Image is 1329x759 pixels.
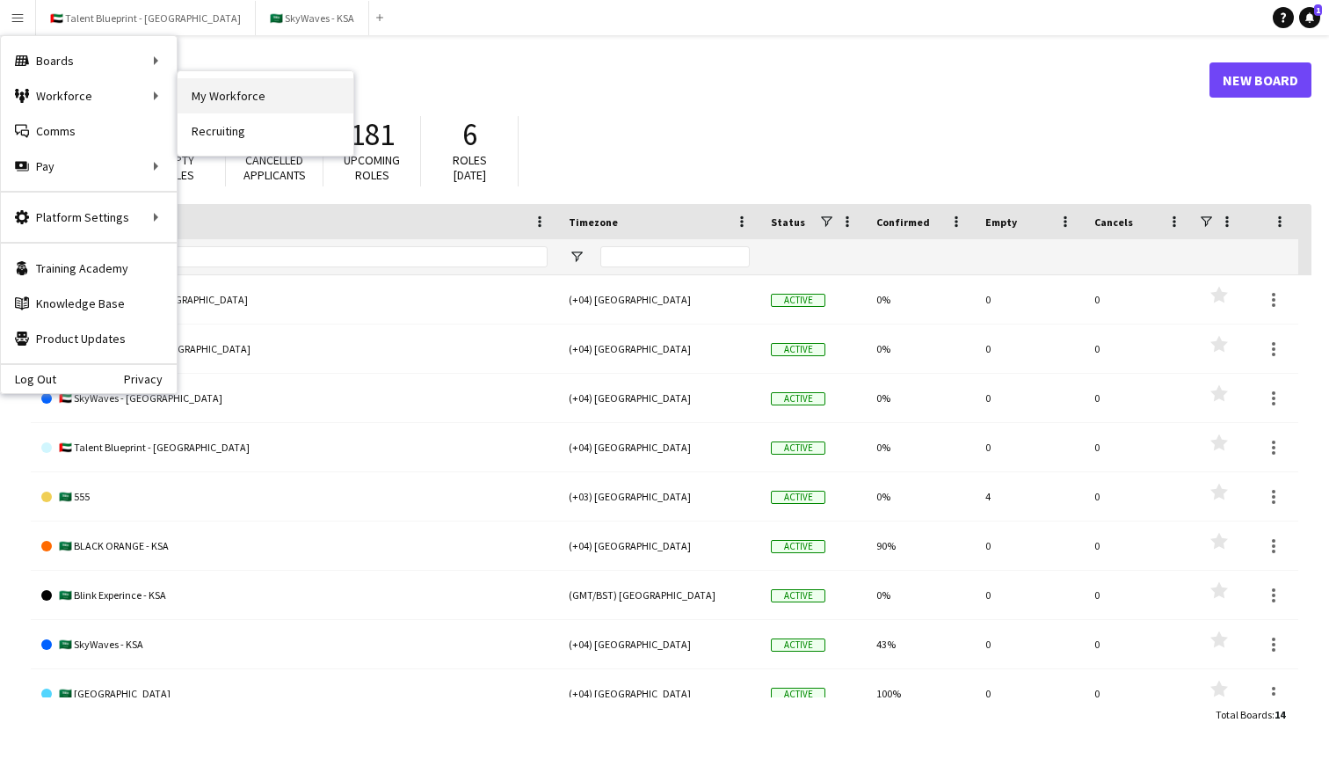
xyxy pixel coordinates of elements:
a: 🇦🇪 BLACK ORANGE - [GEOGRAPHIC_DATA] [41,275,548,325]
a: 🇸🇦 SkyWaves - KSA [41,620,548,669]
div: 0 [1084,374,1193,422]
span: Timezone [569,215,618,229]
span: 1 [1314,4,1322,16]
div: 0 [1084,275,1193,324]
div: 0% [866,275,975,324]
div: 0% [866,571,975,619]
a: My Workforce [178,78,353,113]
div: 0 [1084,620,1193,668]
span: Roles [DATE] [453,152,487,183]
div: (+04) [GEOGRAPHIC_DATA] [558,620,760,668]
div: (+04) [GEOGRAPHIC_DATA] [558,374,760,422]
a: Knowledge Base [1,286,177,321]
span: Active [771,540,825,553]
div: (+03) [GEOGRAPHIC_DATA] [558,472,760,521]
div: (GMT/BST) [GEOGRAPHIC_DATA] [558,571,760,619]
div: Pay [1,149,177,184]
button: 🇦🇪 Talent Blueprint - [GEOGRAPHIC_DATA] [36,1,256,35]
span: 6 [462,115,477,154]
div: 4 [975,472,1084,521]
div: 0 [1084,571,1193,619]
a: Privacy [124,372,177,386]
div: 0 [1084,325,1193,373]
a: New Board [1209,62,1311,98]
div: Boards [1,43,177,78]
span: Total Boards [1216,708,1272,721]
div: 0 [975,669,1084,718]
div: 0 [975,571,1084,619]
input: Timezone Filter Input [600,246,750,267]
div: 0 [1084,522,1193,570]
span: 14 [1275,708,1285,721]
div: 0 [1084,669,1193,718]
div: (+04) [GEOGRAPHIC_DATA] [558,275,760,324]
a: Recruiting [178,113,353,149]
div: 0% [866,423,975,471]
div: 0% [866,472,975,521]
span: Status [771,215,805,229]
span: Active [771,343,825,356]
a: 🇸🇦 555 [41,472,548,522]
span: Active [771,491,825,504]
a: 1 [1299,7,1320,28]
span: Active [771,688,825,701]
div: Workforce [1,78,177,113]
div: 0 [975,423,1084,471]
button: 🇸🇦 SkyWaves - KSA [256,1,369,35]
span: Cancels [1094,215,1133,229]
a: Training Academy [1,251,177,286]
div: 0% [866,325,975,373]
div: 0 [975,620,1084,668]
div: 43% [866,620,975,668]
a: Product Updates [1,321,177,356]
a: Comms [1,113,177,149]
a: 🇸🇦 BLACK ORANGE - KSA [41,522,548,571]
a: 🇦🇪 SkyWaves - [GEOGRAPHIC_DATA] [41,374,548,423]
div: 0 [975,325,1084,373]
span: Active [771,589,825,602]
span: 181 [350,115,395,154]
div: (+04) [GEOGRAPHIC_DATA] [558,325,760,373]
h1: Boards [31,67,1209,93]
span: Active [771,639,825,652]
div: 0% [866,374,975,422]
input: Board name Filter Input [73,246,548,267]
div: 0 [975,275,1084,324]
span: Active [771,442,825,455]
div: 90% [866,522,975,570]
div: Platform Settings [1,200,177,235]
span: Active [771,294,825,307]
button: Open Filter Menu [569,249,585,265]
span: Empty [985,215,1017,229]
a: 🇸🇦 [GEOGRAPHIC_DATA] [41,669,548,719]
div: (+04) [GEOGRAPHIC_DATA] [558,522,760,570]
div: 0 [975,522,1084,570]
div: : [1216,697,1285,732]
a: 🇸🇦 Blink Experince - KSA [41,571,548,620]
div: 0 [1084,472,1193,521]
span: Active [771,392,825,405]
div: 100% [866,669,975,718]
span: Cancelled applicants [243,152,306,183]
div: (+04) [GEOGRAPHIC_DATA] [558,669,760,718]
div: (+04) [GEOGRAPHIC_DATA] [558,423,760,471]
a: 🇦🇪 Talent Blueprint - [GEOGRAPHIC_DATA] [41,423,548,472]
div: 0 [975,374,1084,422]
a: Log Out [1,372,56,386]
span: Upcoming roles [344,152,400,183]
a: 🇦🇪 Blink Experience - [GEOGRAPHIC_DATA] [41,325,548,374]
div: 0 [1084,423,1193,471]
span: Confirmed [876,215,930,229]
